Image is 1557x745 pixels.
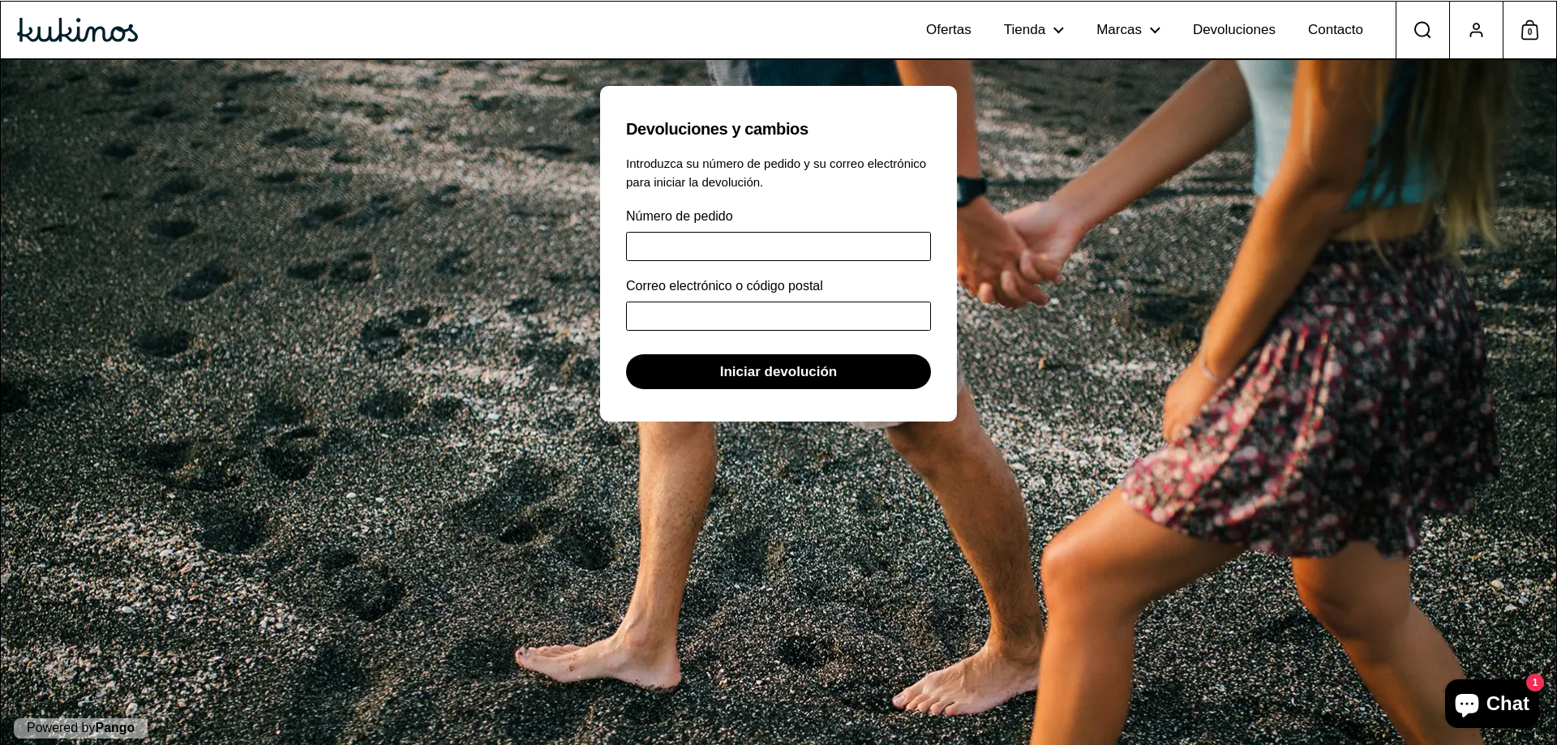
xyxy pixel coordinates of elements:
[720,355,838,388] span: Iniciar devolución
[626,118,931,139] h1: Devoluciones y cambios
[1440,679,1544,732] inbox-online-store-chat: Chat de la tienda online Shopify
[1080,7,1177,53] a: Marcas
[96,721,135,734] a: Pango
[910,7,988,53] a: Ofertas
[1004,22,1045,39] span: Tienda
[1308,22,1363,39] span: Contacto
[626,354,931,389] button: Iniciar devolución
[1521,22,1538,43] span: 0
[926,22,972,39] span: Ofertas
[1193,22,1276,39] span: Devoluciones
[1096,22,1142,39] span: Marcas
[626,207,733,227] label: Número de pedido
[626,276,823,297] label: Correo electrónico o código postal
[1177,7,1292,53] a: Devoluciones
[1292,7,1379,53] a: Contacto
[988,7,1080,53] a: Tienda
[626,155,931,191] p: Introduzca su número de pedido y su correo electrónico para iniciar la devolución.
[14,718,148,739] p: Powered by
